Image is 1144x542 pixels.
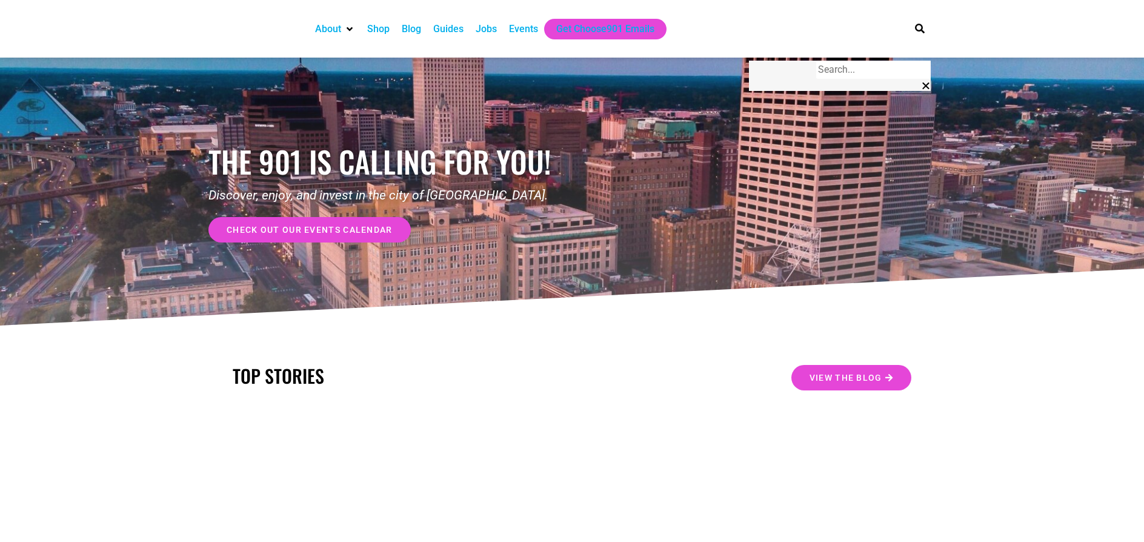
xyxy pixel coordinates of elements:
a: Events [509,22,538,36]
nav: Main nav [309,19,888,39]
input: Search... [816,61,931,79]
a: Blog [402,22,421,36]
div: Close this search box. [749,79,931,93]
a: View the Blog [791,365,911,390]
div: About [309,19,361,39]
h2: TOP STORIES [233,365,566,387]
p: Discover, enjoy, and invest in the city of [GEOGRAPHIC_DATA]. [208,186,572,206]
h1: the 901 is calling for you! [208,144,572,179]
a: Jobs [476,22,497,36]
span: check out our events calendar [227,226,393,234]
a: check out our events calendar [208,217,411,243]
a: About [315,22,341,36]
div: Search [900,22,925,36]
span: View the Blog [810,373,882,382]
a: Guides [433,22,464,36]
a: Shop [367,22,390,36]
a: Get Choose901 Emails [556,22,654,36]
